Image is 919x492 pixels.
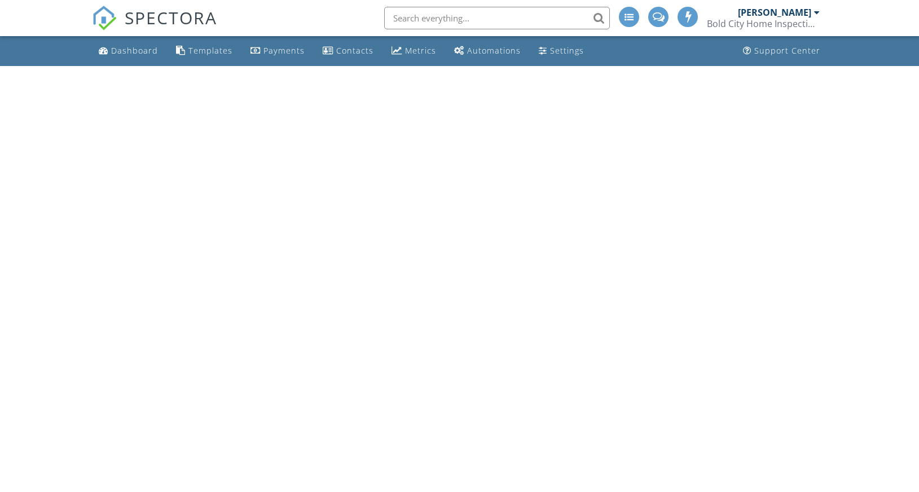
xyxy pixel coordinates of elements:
[263,45,305,56] div: Payments
[738,41,825,61] a: Support Center
[550,45,584,56] div: Settings
[450,41,525,61] a: Automations (Advanced)
[707,18,820,29] div: Bold City Home Inspections
[336,45,373,56] div: Contacts
[534,41,588,61] a: Settings
[405,45,436,56] div: Metrics
[467,45,521,56] div: Automations
[92,15,217,39] a: SPECTORA
[738,7,811,18] div: [PERSON_NAME]
[172,41,237,61] a: Templates
[92,6,117,30] img: The Best Home Inspection Software - Spectora
[384,7,610,29] input: Search everything...
[318,41,378,61] a: Contacts
[754,45,820,56] div: Support Center
[94,41,162,61] a: Dashboard
[111,45,158,56] div: Dashboard
[188,45,232,56] div: Templates
[125,6,217,29] span: SPECTORA
[246,41,309,61] a: Payments
[387,41,441,61] a: Metrics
